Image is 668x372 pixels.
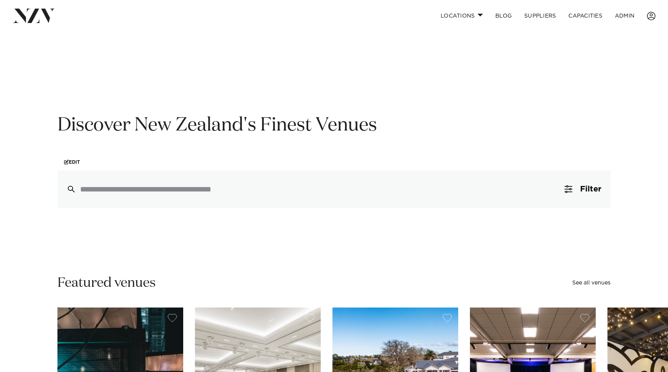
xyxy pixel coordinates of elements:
a: Edit [57,154,87,170]
a: See all venues [572,280,611,286]
a: SUPPLIERS [518,7,562,24]
a: Locations [434,7,489,24]
img: nzv-logo.png [13,9,55,23]
button: Filter [555,170,611,208]
h2: Featured venues [57,274,156,292]
span: Filter [580,185,601,193]
a: Capacities [562,7,609,24]
h1: Discover New Zealand's Finest Venues [57,113,611,138]
a: ADMIN [609,7,641,24]
a: BLOG [489,7,518,24]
